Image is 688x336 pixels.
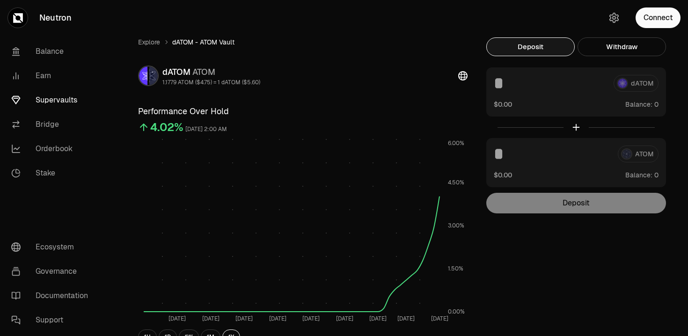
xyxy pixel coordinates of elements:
tspan: [DATE] [202,315,220,322]
tspan: [DATE] [369,315,387,322]
tspan: [DATE] [431,315,448,322]
tspan: [DATE] [302,315,320,322]
div: 4.02% [150,120,183,135]
tspan: 4.50% [448,179,464,186]
a: Earn [4,64,101,88]
a: Supervaults [4,88,101,112]
a: Bridge [4,112,101,137]
div: [DATE] 2:00 AM [185,124,227,135]
div: 1.1779 ATOM ($4.75) = 1 dATOM ($5.60) [162,79,260,86]
span: Balance: [625,100,652,109]
span: dATOM - ATOM Vault [172,37,234,47]
span: Balance: [625,170,652,180]
tspan: [DATE] [336,315,353,322]
a: Governance [4,259,101,284]
tspan: [DATE] [235,315,253,322]
a: Stake [4,161,101,185]
span: ATOM [192,66,215,77]
button: Deposit [486,37,575,56]
tspan: [DATE] [269,315,286,322]
tspan: 0.00% [448,308,465,315]
img: dATOM Logo [139,66,147,85]
tspan: [DATE] [168,315,186,322]
a: Explore [138,37,160,47]
h3: Performance Over Hold [138,105,468,118]
a: Support [4,308,101,332]
button: Connect [636,7,681,28]
tspan: 3.00% [448,222,464,229]
a: Ecosystem [4,235,101,259]
button: $0.00 [494,99,512,109]
a: Documentation [4,284,101,308]
button: $0.00 [494,170,512,180]
a: Orderbook [4,137,101,161]
button: Withdraw [578,37,666,56]
tspan: 6.00% [448,139,464,147]
a: Balance [4,39,101,64]
div: dATOM [162,66,260,79]
img: ATOM Logo [149,66,158,85]
tspan: [DATE] [397,315,415,322]
tspan: 1.50% [448,265,463,272]
nav: breadcrumb [138,37,468,47]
